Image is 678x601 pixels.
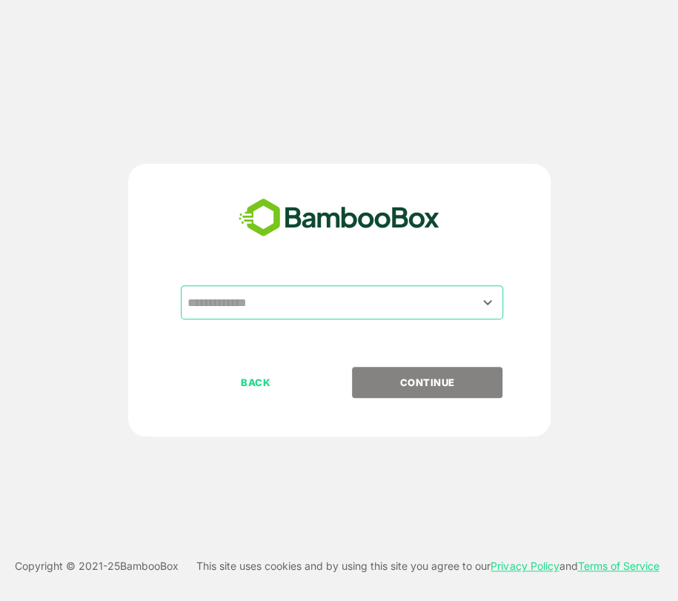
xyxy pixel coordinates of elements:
p: This site uses cookies and by using this site you agree to our and [196,557,659,575]
button: Open [477,292,497,312]
button: CONTINUE [352,367,502,398]
img: bamboobox [230,193,448,242]
a: Terms of Service [577,560,659,572]
p: Copyright © 2021- 25 BambooBox [15,557,179,575]
button: BACK [181,367,331,398]
p: CONTINUE [353,374,502,391]
a: Privacy Policy [491,560,559,572]
p: BACK [182,374,330,391]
